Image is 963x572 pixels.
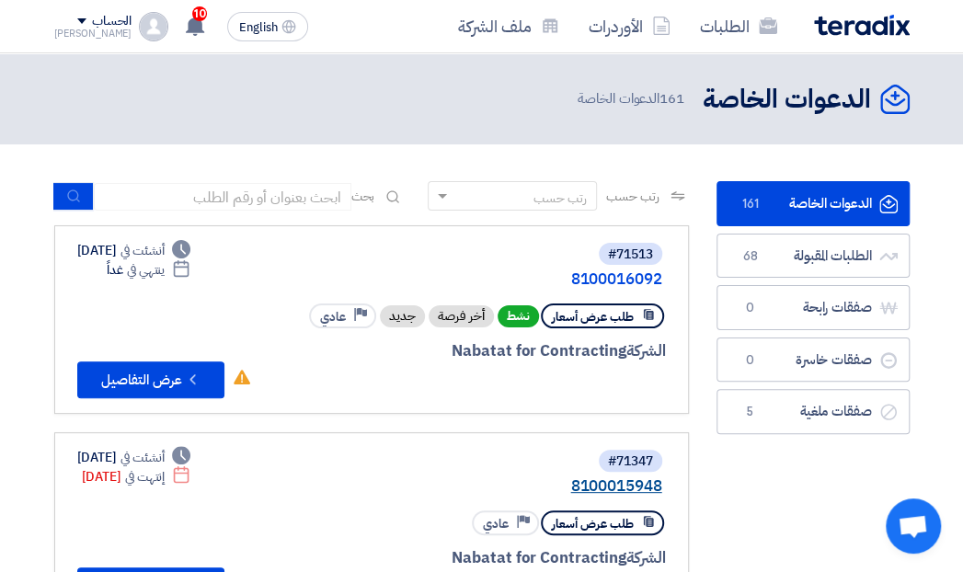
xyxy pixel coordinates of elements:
a: الطلبات المقبولة68 [717,234,910,279]
span: الشركة [626,339,666,362]
div: [DATE] [82,467,191,486]
span: طلب عرض أسعار [552,515,634,532]
span: 68 [739,247,762,266]
span: طلب عرض أسعار [552,308,634,326]
a: 8100015948 [294,478,662,495]
a: ملف الشركة [443,5,574,48]
div: [DATE] [77,241,191,260]
span: عادي [320,308,346,326]
span: الدعوات الخاصة [578,88,687,109]
span: English [239,21,278,34]
a: صفقات رابحة0 [717,285,910,330]
div: دردشة مفتوحة [886,498,941,554]
span: نشط [498,305,539,327]
div: الحساب [92,14,132,29]
button: عرض التفاصيل [77,361,224,398]
div: [PERSON_NAME] [54,29,132,39]
span: رتب حسب [606,187,659,206]
span: ينتهي في [127,260,165,280]
div: Nabatat for Contracting [267,546,666,570]
span: 161 [739,195,762,213]
div: #71347 [608,455,653,468]
span: أنشئت في [120,448,165,467]
span: 0 [739,351,762,370]
div: Nabatat for Contracting [267,339,666,363]
img: Teradix logo [814,15,910,36]
span: أنشئت في [120,241,165,260]
div: أخر فرصة [429,305,494,327]
a: الطلبات [685,5,792,48]
span: 5 [739,403,762,421]
span: عادي [483,515,509,532]
a: صفقات ملغية5 [717,389,910,434]
a: الدعوات الخاصة161 [717,181,910,226]
span: 10 [192,6,207,21]
a: 8100016092 [294,271,662,288]
div: جديد [380,305,425,327]
span: 161 [659,88,684,109]
div: [DATE] [77,448,191,467]
span: بحث [351,187,375,206]
span: الشركة [626,546,666,569]
div: رتب حسب [533,189,587,208]
span: 0 [739,299,762,317]
div: غداً [107,260,190,280]
img: profile_test.png [139,12,168,41]
a: صفقات خاسرة0 [717,337,910,383]
a: الأوردرات [574,5,685,48]
h2: الدعوات الخاصة [703,82,871,118]
span: إنتهت في [125,467,165,486]
div: #71513 [608,248,653,261]
input: ابحث بعنوان أو رقم الطلب [94,183,351,211]
button: English [227,12,308,41]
